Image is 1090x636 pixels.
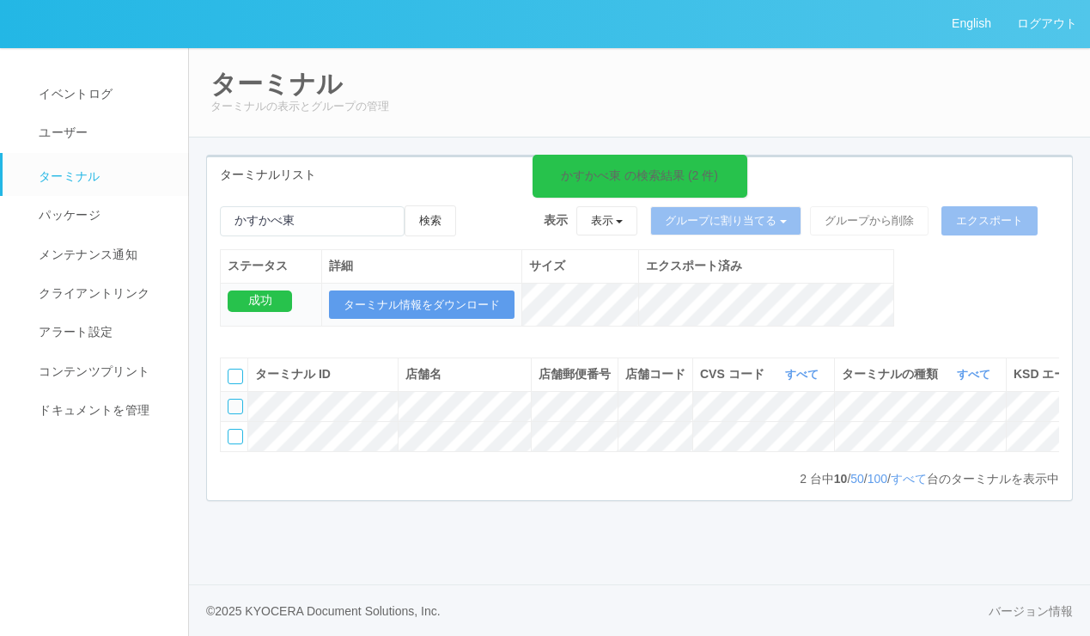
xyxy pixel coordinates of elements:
a: イベントログ [3,75,204,113]
span: コンテンツプリント [34,364,149,378]
span: クライアントリンク [34,286,149,300]
a: ターミナル [3,153,204,196]
span: 店舗郵便番号 [539,367,611,381]
div: ステータス [228,257,314,275]
a: 50 [850,472,864,486]
span: 表示 [544,211,568,229]
p: 台中 / / / 台のターミナルを表示中 [800,470,1059,488]
div: サイズ [529,257,631,275]
span: © 2025 KYOCERA Document Solutions, Inc. [206,604,441,618]
button: ターミナル情報をダウンロード [329,290,515,320]
a: ユーザー [3,113,204,152]
span: 10 [834,472,848,486]
a: コンテンツプリント [3,352,204,391]
a: バージョン情報 [989,602,1073,621]
h2: ターミナル [210,70,1069,98]
span: ユーザー [34,125,88,139]
span: ターミナルの種類 [842,365,942,383]
span: 2 [800,472,810,486]
button: グループから削除 [810,206,929,235]
span: ドキュメントを管理 [34,403,149,417]
button: すべて [781,366,827,383]
span: アラート設定 [34,325,113,339]
a: アラート設定 [3,313,204,352]
a: すべて [785,368,823,381]
a: ドキュメントを管理 [3,391,204,430]
span: イベントログ [34,87,113,101]
button: グループに割り当てる [650,206,801,235]
span: CVS コード [700,365,769,383]
button: 表示 [576,206,638,235]
span: ターミナル [34,169,100,183]
div: かすかべ東 の検索結果 (2 件) [561,167,718,185]
span: 店舗コード [625,367,685,381]
span: メンテナンス通知 [34,248,137,261]
a: メンテナンス通知 [3,235,204,274]
div: ターミナル ID [255,365,391,383]
a: 100 [868,472,887,486]
span: 店舗名 [405,367,441,381]
a: パッケージ [3,196,204,235]
div: エクスポート済み [646,257,886,275]
p: ターミナルの表示とグループの管理 [210,98,1069,115]
button: すべて [953,366,999,383]
div: ターミナルリスト [207,157,1072,193]
button: エクスポート [941,206,1038,235]
span: パッケージ [34,208,100,222]
a: クライアントリンク [3,274,204,313]
a: すべて [957,368,995,381]
button: 検索 [405,205,456,236]
a: すべて [891,472,927,486]
div: 成功 [228,290,292,312]
div: 詳細 [329,257,515,275]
